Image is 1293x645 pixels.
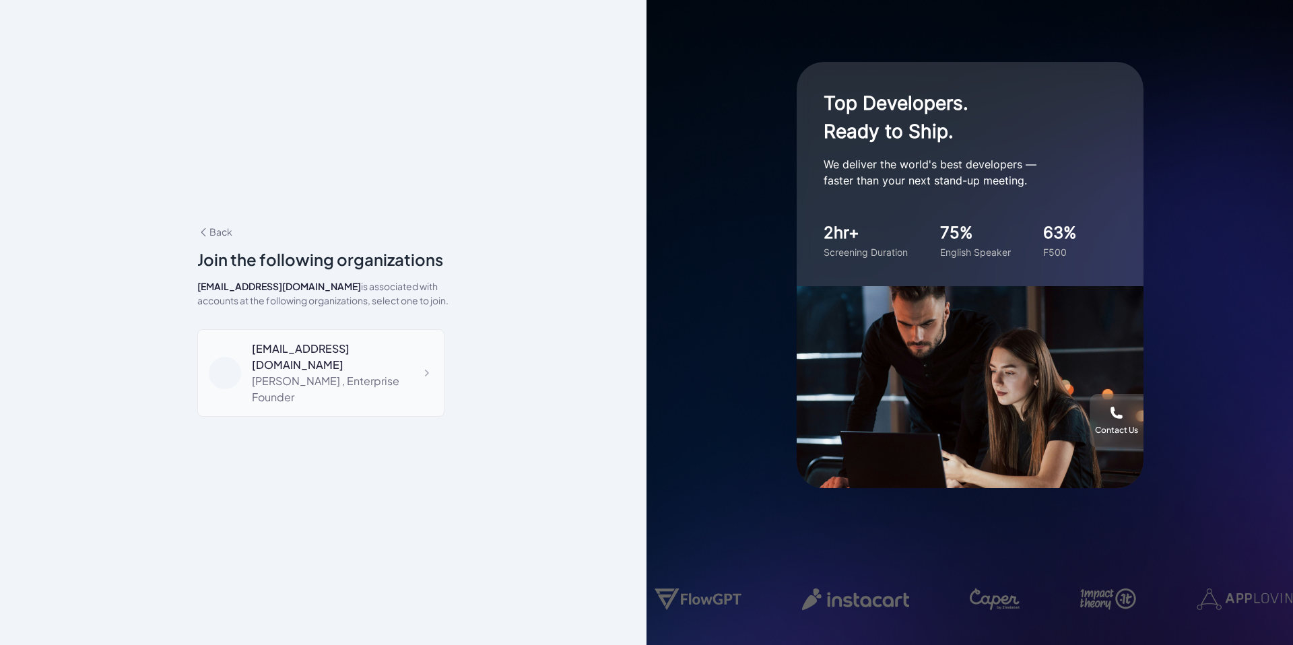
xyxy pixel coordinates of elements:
p: We deliver the world's best developers — faster than your next stand-up meeting. [824,156,1093,189]
div: F500 [1043,245,1077,259]
div: Contact Us [1095,425,1138,436]
div: [PERSON_NAME] , Enterprise Founder [252,373,433,405]
span: [EMAIL_ADDRESS][DOMAIN_NAME] [197,280,361,292]
div: 2hr+ [824,221,908,245]
div: Screening Duration [824,245,908,259]
span: is associated with accounts at the following organizations, select one to join. [197,280,449,306]
span: Back [197,226,232,238]
div: 63% [1043,221,1077,245]
div: 75% [940,221,1011,245]
div: [EMAIL_ADDRESS][DOMAIN_NAME] [252,341,433,373]
div: Join the following organizations [197,247,450,271]
div: English Speaker [940,245,1011,259]
h1: Top Developers. Ready to Ship. [824,89,1093,145]
button: Contact Us [1090,394,1143,448]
